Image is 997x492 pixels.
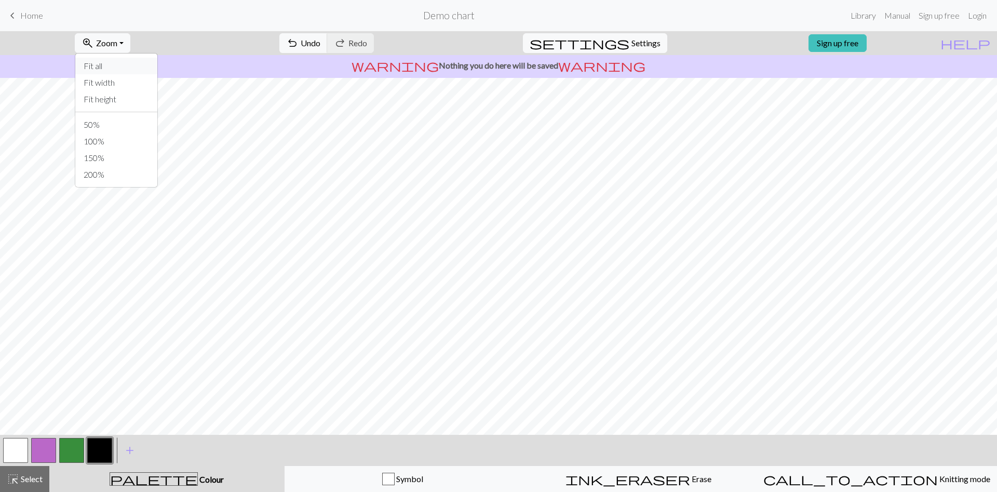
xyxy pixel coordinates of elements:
[75,150,157,166] button: 150%
[110,472,197,486] span: palette
[523,33,667,53] button: SettingsSettings
[964,5,991,26] a: Login
[75,116,157,133] button: 50%
[763,472,938,486] span: call_to_action
[940,36,990,50] span: help
[4,59,993,72] p: Nothing you do here will be saved
[352,58,439,73] span: warning
[938,474,990,484] span: Knitting mode
[286,36,299,50] span: undo
[75,91,157,108] button: Fit height
[914,5,964,26] a: Sign up free
[19,474,43,484] span: Select
[6,8,19,23] span: keyboard_arrow_left
[75,58,157,74] button: Fit all
[82,36,94,50] span: zoom_in
[6,7,43,24] a: Home
[520,466,757,492] button: Erase
[530,37,629,49] i: Settings
[96,38,117,48] span: Zoom
[846,5,880,26] a: Library
[75,133,157,150] button: 100%
[558,58,645,73] span: warning
[285,466,521,492] button: Symbol
[757,466,997,492] button: Knitting mode
[20,10,43,20] span: Home
[7,472,19,486] span: highlight_alt
[75,166,157,183] button: 200%
[423,9,475,21] h2: Demo chart
[880,5,914,26] a: Manual
[631,37,661,49] span: Settings
[49,466,285,492] button: Colour
[565,472,690,486] span: ink_eraser
[690,474,711,484] span: Erase
[75,74,157,91] button: Fit width
[124,443,136,458] span: add
[75,33,130,53] button: Zoom
[279,33,328,53] button: Undo
[530,36,629,50] span: settings
[809,34,867,52] a: Sign up free
[395,474,423,484] span: Symbol
[198,474,224,484] span: Colour
[301,38,320,48] span: Undo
